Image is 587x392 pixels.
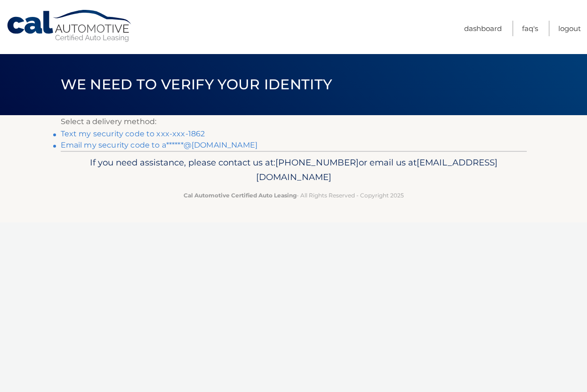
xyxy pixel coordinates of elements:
p: If you need assistance, please contact us at: or email us at [67,155,521,185]
a: Text my security code to xxx-xxx-1862 [61,129,205,138]
span: [PHONE_NUMBER] [275,157,359,168]
a: Cal Automotive [6,9,133,43]
a: Dashboard [464,21,502,36]
a: FAQ's [522,21,538,36]
p: Select a delivery method: [61,115,527,128]
p: - All Rights Reserved - Copyright 2025 [67,190,521,200]
strong: Cal Automotive Certified Auto Leasing [184,192,297,199]
a: Logout [558,21,581,36]
span: We need to verify your identity [61,76,332,93]
a: Email my security code to a******@[DOMAIN_NAME] [61,141,258,149]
